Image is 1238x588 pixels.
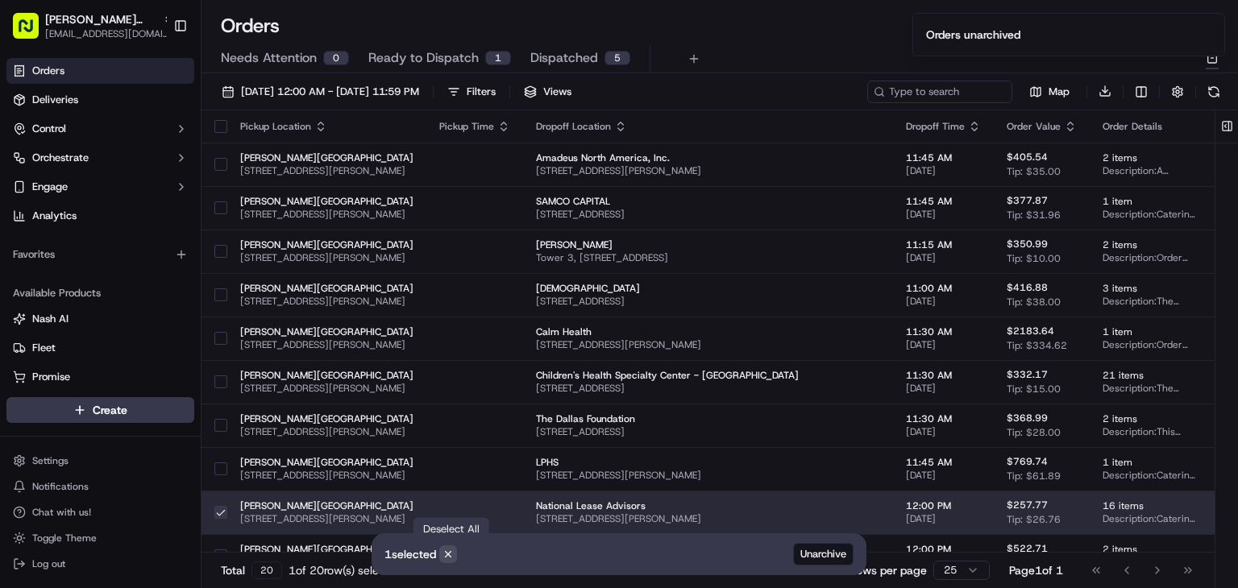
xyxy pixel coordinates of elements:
span: [PERSON_NAME][GEOGRAPHIC_DATA] [240,499,413,512]
div: 💻 [136,361,149,374]
span: Log out [32,557,65,570]
span: Description: Catering order for 35 people including pita chips and dip, two grilled chicken bowl ... [1103,469,1195,482]
span: [DATE] [231,292,264,305]
span: Tip: $31.96 [1007,209,1061,222]
span: [DATE] [906,251,981,264]
a: Analytics [6,203,194,229]
span: $416.88 [1007,281,1048,294]
span: [PERSON_NAME][GEOGRAPHIC_DATA] [240,282,413,295]
div: Dropoff Time [906,120,981,133]
span: $257.77 [1007,499,1048,511]
span: [STREET_ADDRESS] [536,295,880,308]
span: $405.54 [1007,151,1048,164]
span: Description: The order includes Classic Pita Chips with Crazy Feta dip and a Group Bowl Bar with ... [1103,295,1195,308]
button: Start new chat [274,158,293,177]
p: 1 selected [384,546,436,562]
div: We're available if you need us! [73,169,222,182]
span: Description: Order includes 2 Group Bowl Bars with grilled chicken, saffron basmati white rice, v... [1103,251,1195,264]
button: [EMAIL_ADDRESS][DOMAIN_NAME] [45,27,174,40]
button: [PERSON_NAME][GEOGRAPHIC_DATA] [45,11,156,27]
span: • [134,249,139,262]
span: [STREET_ADDRESS][PERSON_NAME] [240,164,413,177]
span: Nash AI [32,312,69,326]
button: Toggle Theme [6,527,194,549]
span: [DATE] [906,512,981,525]
span: [PERSON_NAME][GEOGRAPHIC_DATA] [240,151,413,164]
span: National Lease Advisors [536,499,880,512]
span: SAMCO CAPITAL [536,195,880,208]
div: 📗 [16,361,29,374]
span: Tip: $15.00 [1007,383,1061,395]
span: Notifications [32,480,89,493]
span: [DATE] [906,469,981,482]
span: Ready to Dispatch [368,48,479,68]
div: Past conversations [16,209,108,222]
span: 11:15 AM [906,238,981,251]
span: [STREET_ADDRESS][PERSON_NAME] [240,295,413,308]
a: Promise [13,370,188,384]
span: Needs Attention [221,48,317,68]
span: Create [93,402,127,418]
span: [PERSON_NAME][GEOGRAPHIC_DATA] [240,543,413,556]
span: [DATE] [906,295,981,308]
div: Favorites [6,242,194,267]
span: Tip: $26.76 [1007,513,1061,526]
a: Orders [6,58,194,84]
span: Pylon [160,399,195,411]
span: [STREET_ADDRESS] [536,382,880,395]
span: Description: The order includes pita chips and dip, Greek salad, chicken and rice, and a falafel ... [1103,382,1195,395]
span: [STREET_ADDRESS] [536,425,880,438]
span: $769.74 [1007,455,1048,468]
span: 1 item [1103,325,1195,338]
span: Views [543,85,571,99]
button: Nash AI [6,306,194,332]
span: Knowledge Base [32,359,123,375]
span: • [222,292,228,305]
span: Description: Order includes 70 still waters, 4 gallons of blueberry lavender drink, and 6 group b... [1103,338,1195,351]
span: $368.99 [1007,412,1048,424]
span: $332.17 [1007,368,1048,381]
span: Calm Health [536,325,880,338]
div: Start new chat [73,153,264,169]
span: 2 items [1103,151,1195,164]
span: [STREET_ADDRESS][PERSON_NAME] [240,251,413,264]
span: 11:45 AM [906,151,981,164]
span: 11:45 AM [906,456,981,469]
div: 1 [485,51,511,65]
button: [DATE] 12:00 AM - [DATE] 11:59 PM [214,81,426,103]
span: [DATE] [906,382,981,395]
span: 16 items [1103,499,1195,512]
span: $522.71 [1007,542,1048,555]
div: Pickup Location [240,120,413,133]
span: 11:30 AM [906,325,981,338]
span: [STREET_ADDRESS][PERSON_NAME] [536,512,880,525]
span: Tip: $28.00 [1007,426,1061,439]
div: Order Details [1103,120,1195,133]
span: Fleet [32,341,56,355]
span: Toggle Theme [32,532,97,545]
span: 12:00 PM [906,543,981,556]
span: Control [32,122,66,136]
span: Deliveries [32,93,78,107]
span: 12:00 PM [906,499,981,512]
span: [DEMOGRAPHIC_DATA] [536,282,880,295]
img: 5e9a9d7314ff4150bce227a61376b483.jpg [34,153,63,182]
span: Children's Health Specialty Center - [GEOGRAPHIC_DATA] [536,369,880,382]
span: 21 items [1103,369,1195,382]
span: 11:30 AM [906,412,981,425]
span: [STREET_ADDRESS][PERSON_NAME] [240,382,413,395]
span: Tip: $10.00 [1007,252,1061,265]
span: [PERSON_NAME][GEOGRAPHIC_DATA] [50,292,219,305]
span: $350.99 [1007,238,1048,251]
a: Powered byPylon [114,398,195,411]
button: Promise [6,364,194,390]
button: Views [517,81,579,103]
span: [STREET_ADDRESS][PERSON_NAME] [240,512,413,525]
div: 0 [323,51,349,65]
span: [STREET_ADDRESS][PERSON_NAME] [240,425,413,438]
input: Type to search [867,81,1012,103]
span: LPHS [536,456,880,469]
div: Filters [467,85,496,99]
span: [STREET_ADDRESS][PERSON_NAME] [240,208,413,221]
button: Unarchive [793,543,854,565]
